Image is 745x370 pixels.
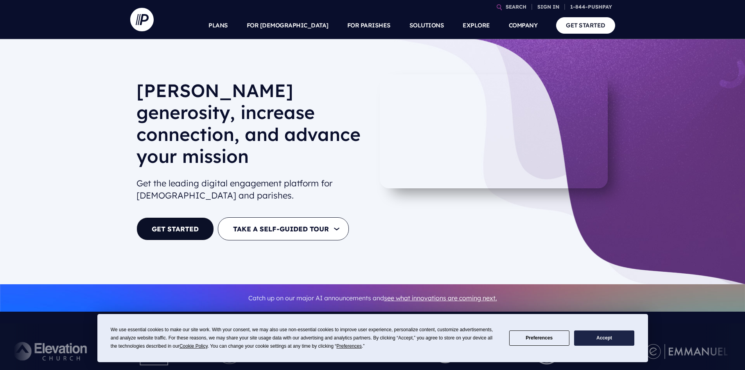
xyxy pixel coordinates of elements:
[574,330,634,346] button: Accept
[208,12,228,39] a: PLANS
[97,314,648,362] div: Cookie Consent Prompt
[218,217,349,240] button: TAKE A SELF-GUIDED TOUR
[111,326,500,350] div: We use essential cookies to make our site work. With your consent, we may also use non-essential ...
[556,17,615,33] a: GET STARTED
[136,174,366,205] h2: Get the leading digital engagement platform for [DEMOGRAPHIC_DATA] and parishes.
[509,12,538,39] a: COMPANY
[136,289,609,307] p: Catch up on our major AI announcements and
[336,343,362,349] span: Preferences
[347,12,391,39] a: FOR PARISHES
[409,12,444,39] a: SOLUTIONS
[384,294,497,302] a: see what innovations are coming next.
[136,79,366,173] h1: [PERSON_NAME] generosity, increase connection, and advance your mission
[180,343,208,349] span: Cookie Policy
[463,12,490,39] a: EXPLORE
[136,217,214,240] a: GET STARTED
[247,12,329,39] a: FOR [DEMOGRAPHIC_DATA]
[509,330,569,346] button: Preferences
